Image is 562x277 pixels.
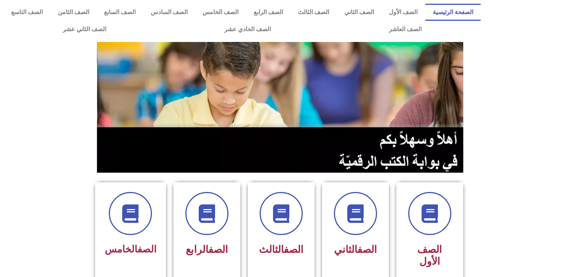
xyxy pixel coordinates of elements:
a: الصف الثامن [51,4,97,21]
a: الصف السابع [97,4,143,21]
span: الثاني [334,244,377,255]
a: الصف الثاني [337,4,382,21]
a: الصف التاسع [4,4,51,21]
a: الصف [357,244,377,255]
a: الصف الرابع [246,4,291,21]
a: الصف العاشر [330,21,481,38]
a: الصف [284,244,303,255]
a: الصف الخامس [195,4,246,21]
a: الصف الثالث [290,4,337,21]
a: الصف الأول [381,4,425,21]
a: الصف [137,244,156,255]
span: الرابع [186,244,228,255]
a: الصف السادس [143,4,195,21]
a: الصف الحادي عشر [165,21,330,38]
span: الصف الأول [417,244,442,267]
a: الصف الثاني عشر [4,21,165,38]
a: الصف [208,244,228,255]
a: الصفحة الرئيسية [425,4,481,21]
span: الخامس [105,244,156,255]
span: الثالث [259,244,303,255]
